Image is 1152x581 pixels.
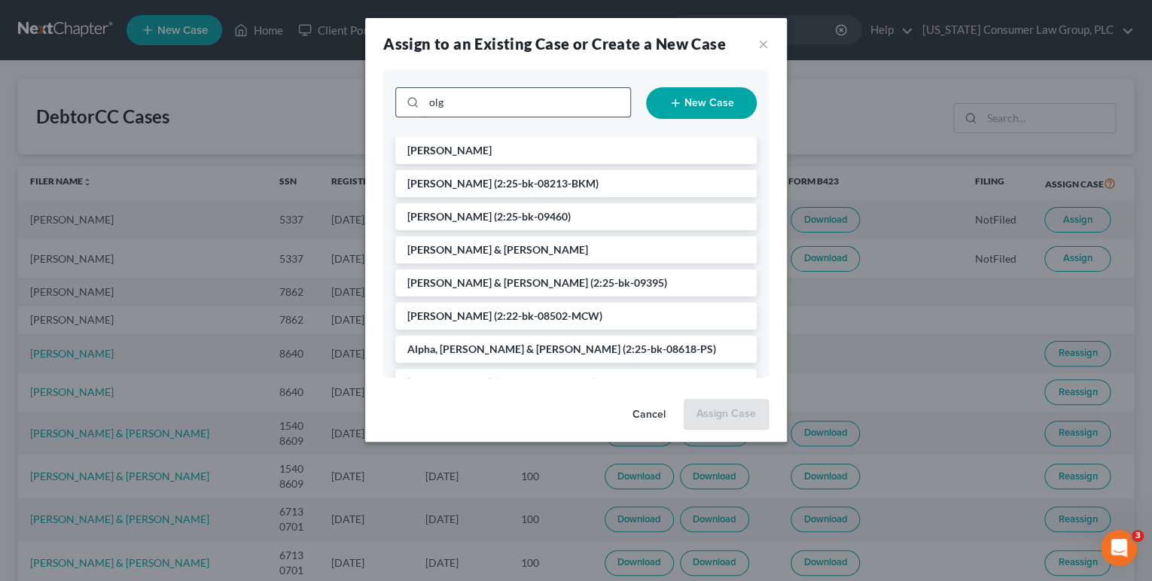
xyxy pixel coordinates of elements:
[494,210,571,223] span: (2:25-bk-09460)
[407,342,620,355] span: Alpha, [PERSON_NAME] & [PERSON_NAME]
[620,400,678,430] button: Cancel
[646,87,757,119] button: New Case
[407,243,588,256] span: [PERSON_NAME] & [PERSON_NAME]
[758,35,769,53] button: ×
[494,376,596,388] span: (2:25-bk-08914-DPC)
[494,177,599,190] span: (2:25-bk-08213-BKM)
[494,309,602,322] span: (2:22-bk-08502-MCW)
[684,399,769,430] button: Assign Case
[1132,530,1144,542] span: 3
[1101,530,1137,566] iframe: Intercom live chat
[424,88,630,117] input: Search Cases...
[407,309,492,322] span: [PERSON_NAME]
[407,376,492,388] span: [PERSON_NAME]
[407,177,492,190] span: [PERSON_NAME]
[623,342,716,355] span: (2:25-bk-08618-PS)
[407,210,492,223] span: [PERSON_NAME]
[383,35,726,53] strong: Assign to an Existing Case or Create a New Case
[407,276,588,289] span: [PERSON_NAME] & [PERSON_NAME]
[590,276,667,289] span: (2:25-bk-09395)
[407,144,492,157] span: [PERSON_NAME]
